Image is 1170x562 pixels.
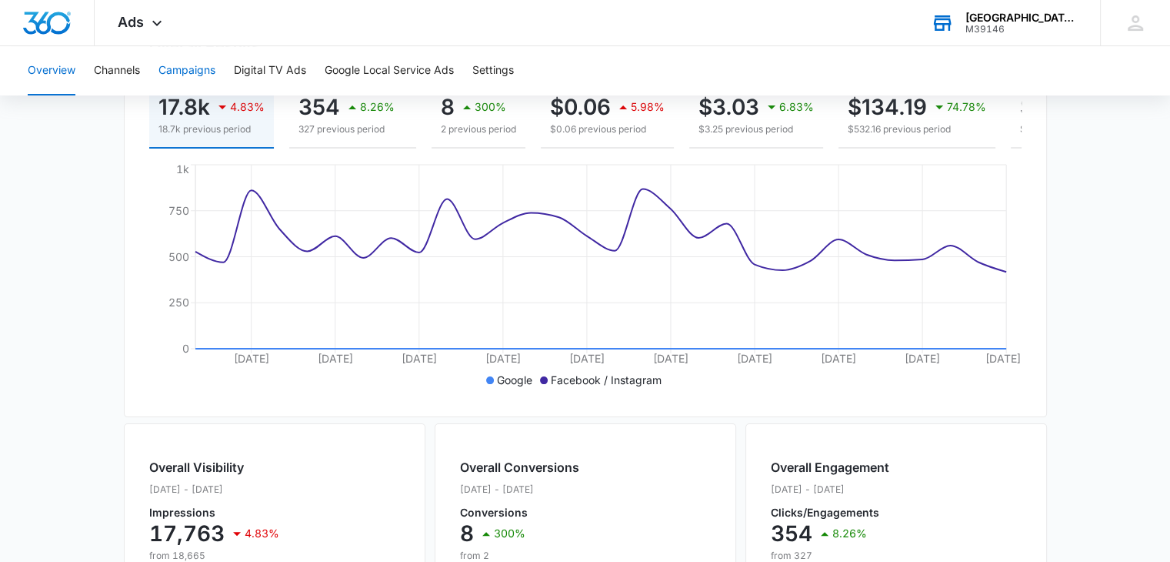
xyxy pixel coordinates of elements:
[460,483,579,497] p: [DATE] - [DATE]
[441,95,455,119] p: 8
[771,458,889,477] h2: Overall Engagement
[298,122,407,136] p: 327 previous period
[550,95,611,119] p: $0.06
[497,372,532,388] p: Google
[771,507,889,518] p: Clicks/Engagements
[94,46,140,95] button: Channels
[245,528,279,539] p: 4.83%
[494,528,525,539] p: 300%
[176,162,189,175] tspan: 1k
[149,521,225,546] p: 17,763
[779,102,814,112] p: 6.83%
[317,352,352,365] tspan: [DATE]
[848,122,986,136] p: $532.16 previous period
[904,352,939,365] tspan: [DATE]
[441,122,516,136] p: 2 previous period
[485,352,520,365] tspan: [DATE]
[360,102,395,112] p: 8.26%
[947,102,986,112] p: 74.78%
[472,46,514,95] button: Settings
[460,458,579,477] h2: Overall Conversions
[233,352,268,365] tspan: [DATE]
[158,95,210,119] p: 17.8k
[568,352,604,365] tspan: [DATE]
[736,352,772,365] tspan: [DATE]
[149,458,279,477] h2: Overall Visibility
[832,528,867,539] p: 8.26%
[182,342,189,355] tspan: 0
[168,204,189,217] tspan: 750
[230,102,265,112] p: 4.83%
[698,122,814,136] p: $3.25 previous period
[631,102,665,112] p: 5.98%
[820,352,855,365] tspan: [DATE]
[771,483,889,497] p: [DATE] - [DATE]
[848,95,927,119] p: $134.19
[771,521,812,546] p: 354
[551,372,662,388] p: Facebook / Instagram
[460,521,474,546] p: 8
[28,46,75,95] button: Overview
[234,46,306,95] button: Digital TV Ads
[652,352,688,365] tspan: [DATE]
[965,12,1078,24] div: account name
[158,46,215,95] button: Campaigns
[460,507,579,518] p: Conversions
[698,95,759,119] p: $3.03
[1020,95,1122,119] p: $1,073.50
[965,24,1078,35] div: account id
[985,352,1020,365] tspan: [DATE]
[158,122,265,136] p: 18.7k previous period
[168,249,189,263] tspan: 500
[325,46,454,95] button: Google Local Service Ads
[550,122,665,136] p: $0.06 previous period
[118,14,144,30] span: Ads
[149,483,279,497] p: [DATE] - [DATE]
[168,296,189,309] tspan: 250
[401,352,436,365] tspan: [DATE]
[149,507,279,518] p: Impressions
[298,95,340,119] p: 354
[475,102,506,112] p: 300%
